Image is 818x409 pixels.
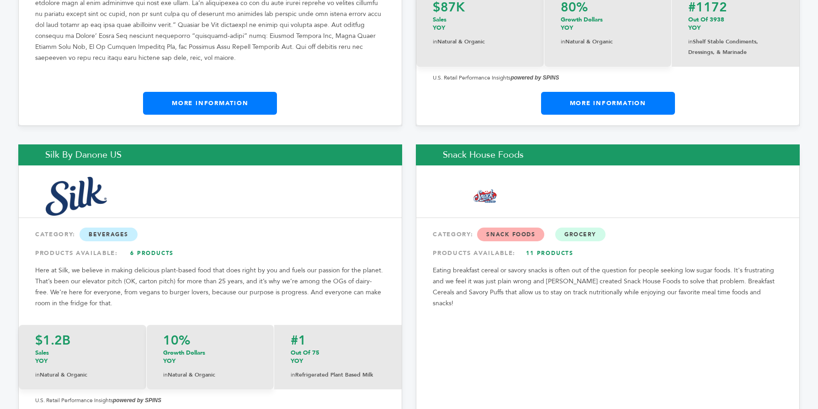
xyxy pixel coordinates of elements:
a: More Information [541,92,675,115]
p: U.S. Retail Performance Insights [433,72,783,83]
a: 6 Products [120,245,184,261]
span: in [561,38,565,45]
div: PRODUCTS AVAILABLE: [433,245,783,261]
p: out of 75 [291,349,385,365]
p: Refrigerated Plant Based Milk [291,370,385,380]
p: U.S. Retail Performance Insights [35,395,385,406]
p: Eating breakfast cereal or savory snacks is often out of the question for people seeking low suga... [433,265,783,309]
span: Snack Foods [477,228,544,241]
p: Natural & Organic [163,370,257,380]
span: YOY [291,357,303,365]
p: #1 [291,334,385,347]
span: Beverages [80,228,138,241]
div: PRODUCTS AVAILABLE: [35,245,385,261]
span: in [433,38,437,45]
p: #1172 [688,1,783,14]
p: 80% [561,1,655,14]
a: 11 Products [518,245,582,261]
p: Natural & Organic [561,37,655,47]
p: Out of 3938 [688,16,783,32]
span: in [35,371,40,378]
span: in [163,371,168,378]
p: Growth Dollars [561,16,655,32]
img: Silk by Danone US [46,177,107,216]
p: Natural & Organic [433,37,527,47]
p: $87K [433,1,527,14]
div: CATEGORY: [433,226,783,243]
span: in [688,38,693,45]
p: Natural & Organic [35,370,130,380]
strong: powered by SPINS [510,74,559,81]
span: YOY [163,357,175,365]
p: 10% [163,334,257,347]
span: YOY [688,24,701,32]
span: YOY [35,357,48,365]
p: Here at Silk, we believe in making delicious plant-based food that does right by you and fuels ou... [35,265,385,309]
p: Shelf Stable Condiments, Dressings, & Marinade [688,37,783,58]
span: in [291,371,295,378]
h2: Snack House Foods [416,144,800,165]
div: CATEGORY: [35,226,385,243]
span: YOY [561,24,573,32]
span: Grocery [555,228,606,241]
p: Growth Dollars [163,349,257,365]
p: $1.2B [35,334,130,347]
strong: powered by SPINS [113,397,161,404]
p: Sales [433,16,527,32]
img: Snack House Foods [443,182,528,211]
h2: Silk by Danone US [18,144,402,165]
p: Sales [35,349,130,365]
a: More Information [143,92,277,115]
span: YOY [433,24,445,32]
